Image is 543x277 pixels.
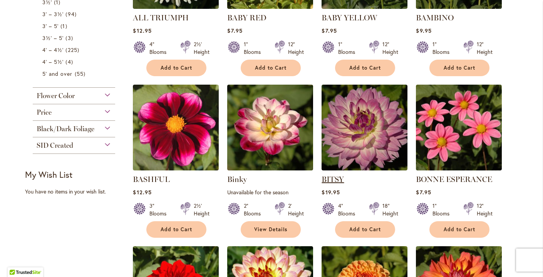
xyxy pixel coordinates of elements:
[416,85,502,170] img: BONNE ESPERANCE
[227,13,266,22] a: BABY RED
[227,3,313,10] a: BABY RED
[146,221,206,238] button: Add to Cart
[42,46,107,54] a: 4' – 4½' 225
[241,60,301,76] button: Add to Cart
[244,40,265,56] div: 1" Blooms
[429,221,489,238] button: Add to Cart
[335,221,395,238] button: Add to Cart
[322,13,377,22] a: BABY YELLOW
[133,3,219,10] a: ALL TRIUMPH
[349,226,381,233] span: Add to Cart
[65,58,75,66] span: 4
[133,175,170,184] a: BASHFUL
[37,108,52,117] span: Price
[37,125,94,133] span: Black/Dark Foliage
[227,27,242,34] span: $7.95
[65,10,78,18] span: 94
[42,22,107,30] a: 3' – 5' 1
[477,202,493,217] div: 12" Height
[25,169,72,180] strong: My Wish List
[382,40,398,56] div: 12" Height
[42,58,107,66] a: 4' – 5½' 4
[477,40,493,56] div: 12" Height
[133,27,151,34] span: $12.95
[244,202,265,217] div: 2" Blooms
[416,27,431,34] span: $9.95
[65,46,81,54] span: 225
[432,40,454,56] div: 1" Blooms
[322,85,407,170] img: BITSY
[146,60,206,76] button: Add to Cart
[194,40,209,56] div: 2½' Height
[25,188,128,195] div: You have no items in your wish list.
[161,226,192,233] span: Add to Cart
[349,65,381,71] span: Add to Cart
[6,250,27,271] iframe: Launch Accessibility Center
[75,70,87,78] span: 55
[227,175,247,184] a: Binky
[42,58,64,65] span: 4' – 5½'
[416,189,431,196] span: $7.95
[254,226,287,233] span: View Details
[37,92,75,100] span: Flower Color
[416,175,492,184] a: BONNE ESPERANCE
[60,22,69,30] span: 1
[42,10,64,18] span: 3' – 3½'
[227,189,313,196] p: Unavailable for the season
[416,3,502,10] a: BAMBINO
[416,13,454,22] a: BAMBINO
[444,226,475,233] span: Add to Cart
[133,85,219,170] img: BASHFUL
[133,13,189,22] a: ALL TRIUMPH
[42,34,64,42] span: 3½' – 5'
[227,85,313,170] img: Binky
[42,22,59,30] span: 3' – 5'
[161,65,192,71] span: Add to Cart
[227,165,313,172] a: Binky
[149,202,171,217] div: 3" Blooms
[322,3,407,10] a: BABY YELLOW
[416,165,502,172] a: BONNE ESPERANCE
[42,46,64,53] span: 4' – 4½'
[338,202,360,217] div: 4" Blooms
[322,165,407,172] a: BITSY
[288,202,304,217] div: 2' Height
[133,165,219,172] a: BASHFUL
[42,70,73,77] span: 5' and over
[42,10,107,18] a: 3' – 3½' 94
[382,202,398,217] div: 18" Height
[194,202,209,217] div: 2½' Height
[338,40,360,56] div: 1" Blooms
[42,70,107,78] a: 5' and over 55
[255,65,287,71] span: Add to Cart
[241,221,301,238] a: View Details
[322,189,340,196] span: $19.95
[322,175,344,184] a: BITSY
[149,40,171,56] div: 4" Blooms
[432,202,454,217] div: 1" Blooms
[322,27,337,34] span: $7.95
[444,65,475,71] span: Add to Cart
[37,141,73,150] span: SID Created
[288,40,304,56] div: 12" Height
[335,60,395,76] button: Add to Cart
[133,189,151,196] span: $12.95
[429,60,489,76] button: Add to Cart
[65,34,75,42] span: 3
[42,34,107,42] a: 3½' – 5' 3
